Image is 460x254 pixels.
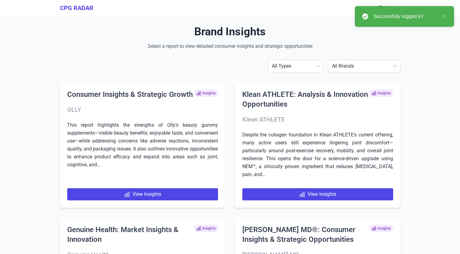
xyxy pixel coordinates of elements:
[194,225,218,232] span: Insights
[242,115,393,124] h3: Klean ATHLETE
[439,13,447,20] button: close
[60,4,93,12] a: CPG RADAR
[242,131,393,178] p: Despite the collagen foundation in Klean ATHLETE’s current offering, many active users still expe...
[194,90,218,97] span: Insights
[369,225,393,232] span: Insights
[67,225,194,244] h2: Genuine Health: Market Insights & Innovation
[128,43,332,50] p: Select a report to view detailed consumer insights and strategic opportunities
[242,225,369,244] h2: [PERSON_NAME] MD®: Consumer Insights & Strategic Opportunities
[378,4,400,12] button: Logout
[60,26,400,38] h1: Brand Insights
[67,90,193,99] h2: Consumer Insights & Strategic Growth
[242,90,369,109] h2: Klean ATHLETE: Analysis & Innovation Opportunities
[242,188,393,200] a: View Insights
[374,13,439,20] div: Successfully logged in!
[369,90,393,97] span: Insights
[67,105,218,114] h3: OLLY
[67,188,218,200] a: View Insights
[67,121,218,178] p: This report highlights the strengths of Olly’s beauty gummy supplements—visible beauty benefits, ...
